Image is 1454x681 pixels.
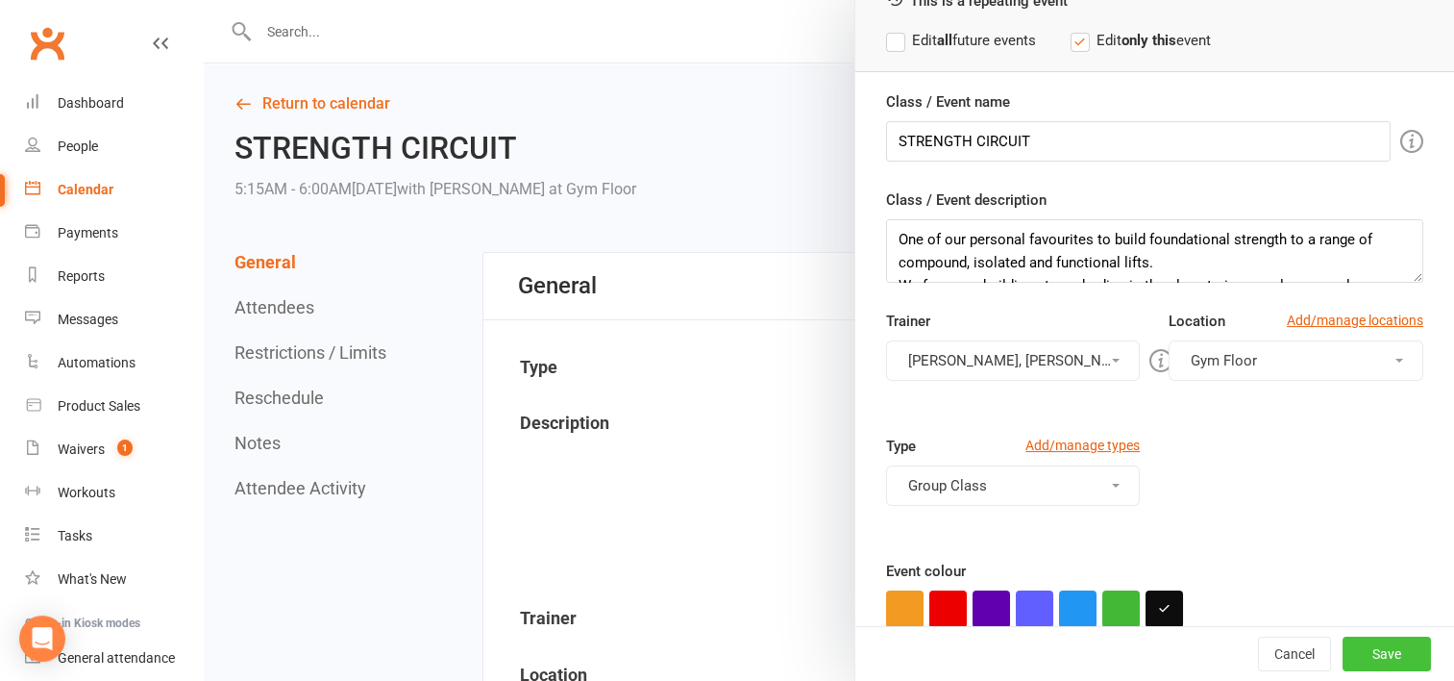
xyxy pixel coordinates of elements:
[886,90,1010,113] label: Class / Event name
[58,650,175,666] div: General attendance
[25,471,203,515] a: Workouts
[886,310,930,333] label: Trainer
[58,398,140,414] div: Product Sales
[25,428,203,471] a: Waivers 1
[1169,310,1225,333] label: Location
[886,466,1141,506] button: Group Class
[58,312,118,327] div: Messages
[25,255,203,298] a: Reports
[117,440,133,456] span: 1
[886,340,1141,381] button: [PERSON_NAME], [PERSON_NAME]
[58,95,124,111] div: Dashboard
[19,616,65,662] div: Open Intercom Messenger
[25,298,203,341] a: Messages
[1343,637,1431,671] button: Save
[1169,340,1423,381] button: Gym Floor
[58,355,136,370] div: Automations
[1025,435,1140,456] a: Add/manage types
[886,435,916,458] label: Type
[25,82,203,125] a: Dashboard
[25,558,203,601] a: What's New
[58,528,92,543] div: Tasks
[25,515,203,558] a: Tasks
[25,168,203,212] a: Calendar
[58,139,98,154] div: People
[58,268,105,284] div: Reports
[886,189,1047,212] label: Class / Event description
[58,441,105,457] div: Waivers
[58,225,118,240] div: Payments
[58,182,113,197] div: Calendar
[1071,29,1211,52] label: Edit event
[886,121,1391,162] input: Enter event name
[1258,637,1331,671] button: Cancel
[25,212,203,255] a: Payments
[1191,352,1257,369] span: Gym Floor
[1121,32,1176,49] strong: only this
[58,485,115,500] div: Workouts
[937,32,952,49] strong: all
[886,29,1036,52] label: Edit future events
[25,637,203,680] a: General attendance kiosk mode
[25,341,203,385] a: Automations
[1287,310,1423,331] a: Add/manage locations
[58,571,127,587] div: What's New
[25,385,203,428] a: Product Sales
[23,19,71,67] a: Clubworx
[886,560,966,583] label: Event colour
[25,125,203,168] a: People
